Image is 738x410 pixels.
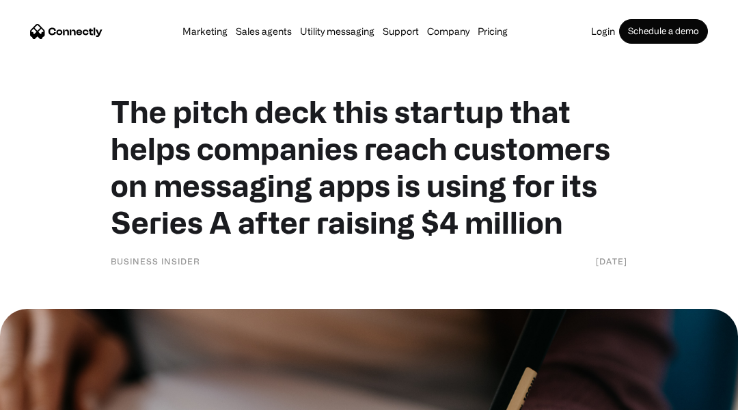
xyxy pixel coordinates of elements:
a: Support [379,26,423,37]
a: Pricing [474,26,512,37]
div: Company [427,22,469,41]
a: Login [587,26,619,37]
div: [DATE] [596,254,627,268]
a: Schedule a demo [619,19,708,44]
div: Business Insider [111,254,200,268]
h1: The pitch deck this startup that helps companies reach customers on messaging apps is using for i... [111,93,627,241]
a: Sales agents [232,26,296,37]
a: Utility messaging [296,26,379,37]
a: Marketing [178,26,232,37]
